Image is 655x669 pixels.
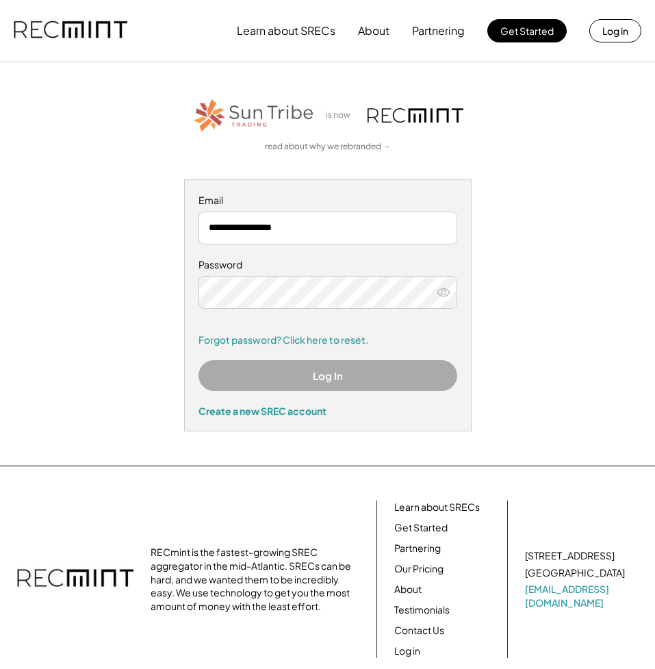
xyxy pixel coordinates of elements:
[487,19,567,42] button: Get Started
[17,555,133,603] img: recmint-logotype%403x.png
[192,97,316,134] img: STT_Horizontal_Logo%2B-%2BColor.png
[265,141,391,153] a: read about why we rebranded →
[198,258,457,272] div: Password
[198,360,457,391] button: Log In
[394,501,480,514] a: Learn about SRECs
[358,17,389,45] button: About
[394,542,441,555] a: Partnering
[237,17,335,45] button: Learn about SRECs
[198,405,457,417] div: Create a new SREC account
[394,644,420,658] a: Log in
[198,194,457,207] div: Email
[525,549,615,563] div: [STREET_ADDRESS]
[412,17,465,45] button: Partnering
[394,521,448,535] a: Get Started
[394,624,444,638] a: Contact Us
[198,333,457,347] a: Forgot password? Click here to reset.
[525,566,625,580] div: [GEOGRAPHIC_DATA]
[394,603,450,617] a: Testimonials
[394,562,444,576] a: Our Pricing
[525,583,628,609] a: [EMAIL_ADDRESS][DOMAIN_NAME]
[368,108,463,123] img: recmint-logotype%403x.png
[589,19,641,42] button: Log in
[322,110,361,121] div: is now
[151,546,356,613] div: RECmint is the fastest-growing SREC aggregator in the mid-Atlantic. SRECs can be hard, and we wan...
[394,583,422,596] a: About
[14,8,127,54] img: recmint-logotype%403x.png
